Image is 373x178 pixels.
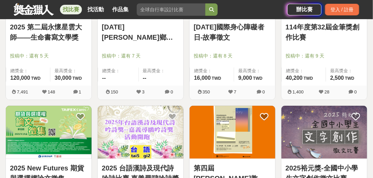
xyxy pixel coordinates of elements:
[98,106,183,158] img: Cover Image
[203,89,210,94] span: 350
[345,76,354,81] span: TWD
[330,75,344,81] span: 2,500
[234,89,236,94] span: 7
[142,89,144,94] span: 3
[31,76,40,81] span: TWD
[102,22,179,42] a: [DATE][PERSON_NAME]鄉「鄉長盃」閱讀心得比賽
[55,75,71,81] span: 30,000
[109,5,131,14] a: 作品集
[238,75,252,81] span: 9,000
[102,67,134,74] span: 總獎金：
[190,106,275,158] img: Cover Image
[292,89,304,94] span: 1,400
[102,75,106,81] span: --
[287,4,322,15] a: 辦比賽
[102,52,179,60] span: 投稿中：還有 7 天
[143,75,147,81] span: --
[194,75,211,81] span: 16,000
[143,67,180,74] span: 最高獎金：
[17,89,28,94] span: 7,491
[72,76,82,81] span: TWD
[325,4,359,15] div: 登入 / 註冊
[194,52,271,60] span: 投稿中：還有 8 天
[85,5,107,14] a: 找活動
[286,75,303,81] span: 40,200
[354,89,357,94] span: 0
[330,67,363,74] span: 最高獎金：
[238,67,271,74] span: 最高獎金：
[263,89,265,94] span: 0
[253,76,263,81] span: TWD
[10,22,87,42] a: 2025 第二屆永懷星雲大師——生命書寫文學獎
[286,52,363,60] span: 投稿中：還有 9 天
[171,89,173,94] span: 0
[48,89,55,94] span: 148
[194,22,271,42] a: [DATE]國際身心障礙者日-故事徵文
[325,89,329,94] span: 28
[79,89,81,94] span: 1
[10,52,87,60] span: 投稿中：還有 5 天
[6,106,92,158] img: Cover Image
[194,67,230,74] span: 總獎金：
[137,3,205,16] input: 全球自行車設計比賽
[281,106,367,158] img: Cover Image
[111,89,118,94] span: 150
[55,67,87,74] span: 最高獎金：
[286,22,363,42] a: 114年度第32屆金筆獎創作比賽
[304,76,313,81] span: TWD
[286,67,322,74] span: 總獎金：
[212,76,221,81] span: TWD
[10,67,46,74] span: 總獎金：
[60,5,82,14] a: 找比賽
[10,75,30,81] span: 120,000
